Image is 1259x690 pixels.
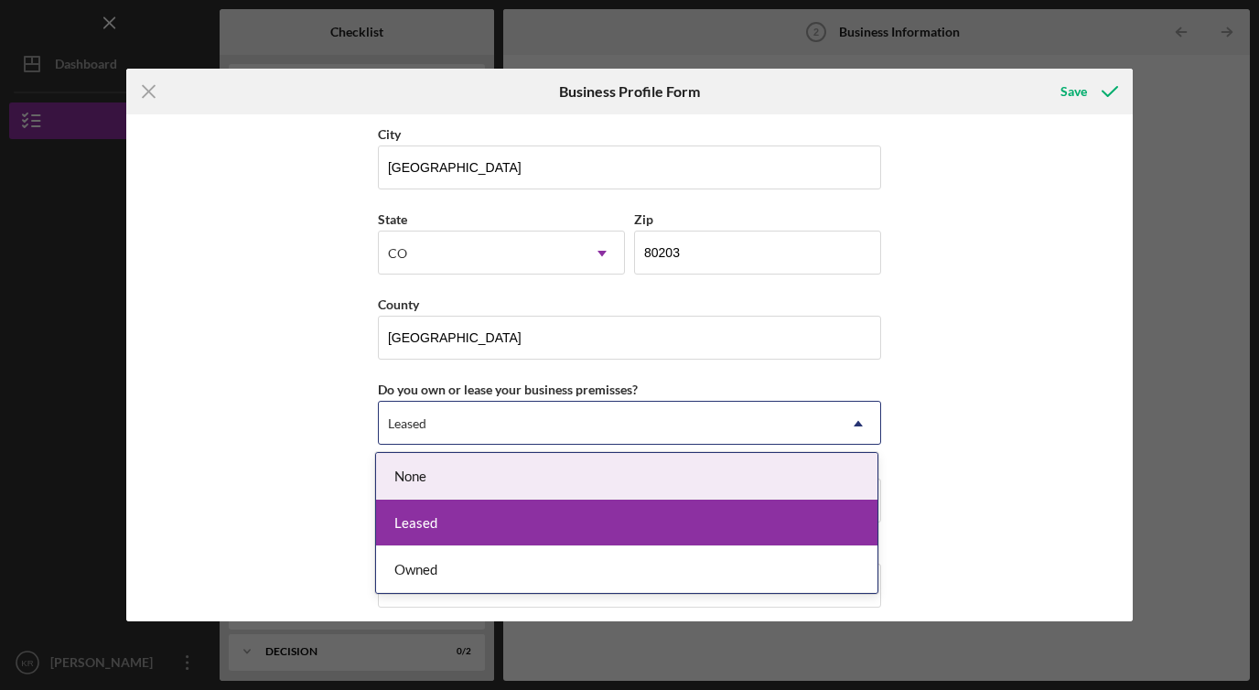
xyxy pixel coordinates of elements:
[376,453,877,500] div: None
[1042,73,1133,110] button: Save
[559,83,700,100] h6: Business Profile Form
[378,126,401,142] label: City
[1060,73,1087,110] div: Save
[376,546,877,593] div: Owned
[388,246,407,261] div: CO
[378,296,419,312] label: County
[376,500,877,546] div: Leased
[388,416,426,431] div: Leased
[634,211,653,227] label: Zip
